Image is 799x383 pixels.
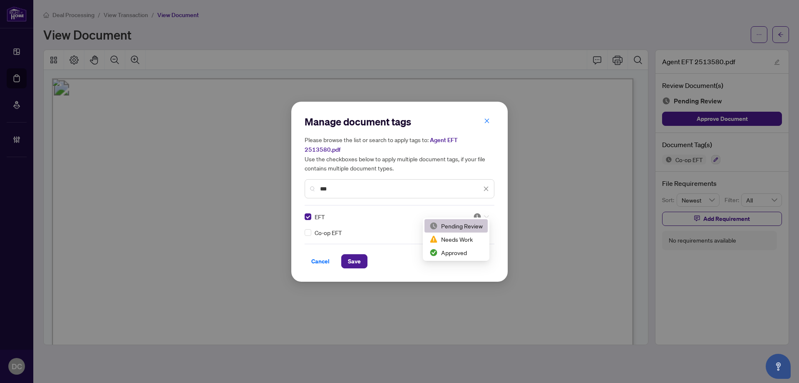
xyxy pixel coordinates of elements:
[424,246,488,259] div: Approved
[766,354,791,379] button: Open asap
[305,136,458,153] span: Agent EFT 2513580.pdf
[341,254,367,268] button: Save
[473,213,489,221] span: Pending Review
[348,255,361,268] span: Save
[429,221,483,230] div: Pending Review
[483,186,489,192] span: close
[473,213,481,221] img: status
[429,248,438,257] img: status
[305,135,494,173] h5: Please browse the list or search to apply tags to: Use the checkboxes below to apply multiple doc...
[424,219,488,233] div: Pending Review
[429,235,483,244] div: Needs Work
[311,255,330,268] span: Cancel
[305,115,494,128] h2: Manage document tags
[315,212,325,221] span: EFT
[424,233,488,246] div: Needs Work
[429,235,438,243] img: status
[315,228,342,237] span: Co-op EFT
[429,248,483,257] div: Approved
[305,254,336,268] button: Cancel
[429,222,438,230] img: status
[484,118,490,124] span: close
